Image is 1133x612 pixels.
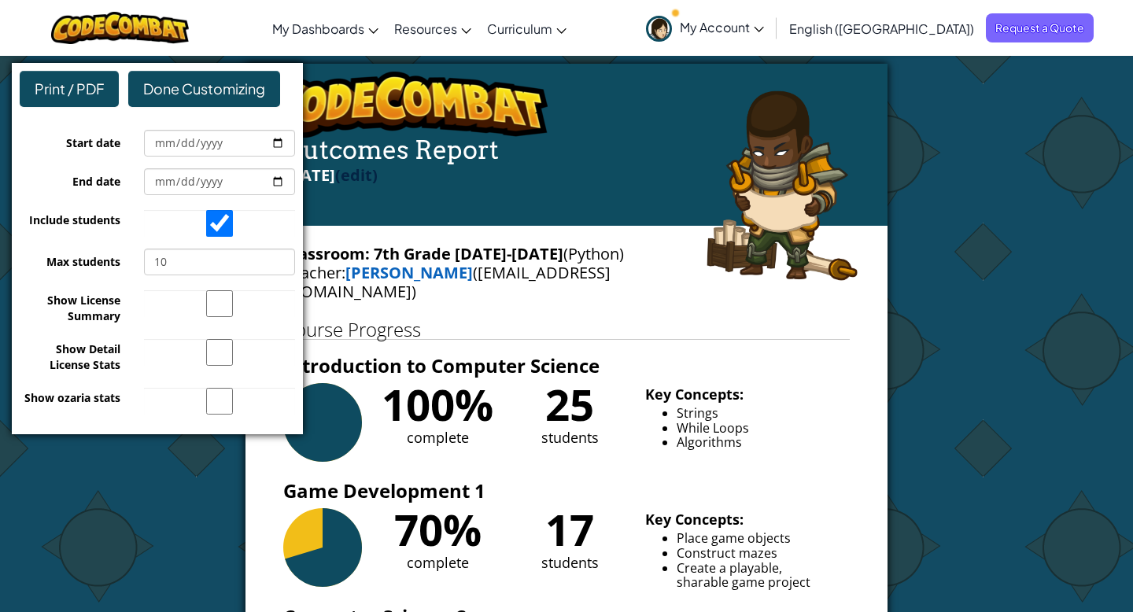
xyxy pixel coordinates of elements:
[272,20,364,37] span: My Dashboards
[29,212,120,227] span: Include students
[394,20,457,37] span: Resources
[283,320,850,340] h1: Course Progress
[374,243,563,264] b: 7th Grade [DATE]-[DATE]
[264,7,386,50] a: My Dashboards
[51,12,189,44] img: CodeCombat logo
[513,383,626,426] div: 25
[283,243,370,264] span: Classroom:
[487,20,552,37] span: Curriculum
[46,254,120,269] span: Max students
[66,135,120,150] span: Start date
[677,433,742,451] span: Algorithms
[707,90,858,281] img: arryn.png
[283,348,850,383] h3: Introduction to Computer Science
[645,510,744,529] b: Key Concepts:
[264,72,548,138] img: logo.png
[677,419,749,437] span: While Loops
[563,243,624,264] span: (Python)
[677,529,791,547] span: Place game objects
[677,544,777,562] span: Construct mazes
[986,13,1094,42] a: Request a Quote
[283,164,335,186] span: [DATE]
[479,7,574,50] a: Curriculum
[381,551,494,574] div: complete
[789,20,974,37] span: English ([GEOGRAPHIC_DATA])
[47,293,120,323] span: Show License Summary
[72,174,120,189] span: End date
[264,138,869,163] h4: Outcomes Report
[677,404,718,422] span: Strings
[335,163,378,187] label: (edit)
[381,383,494,426] div: 100%
[283,473,850,508] h3: Game Development 1
[381,426,494,449] div: complete
[513,508,626,551] div: 17
[50,341,120,372] span: Show Detail License Stats
[513,426,626,449] div: students
[677,559,810,592] span: Create a playable, sharable game project
[646,16,672,42] img: avatar
[381,508,494,551] div: 70%
[781,7,982,50] a: English ([GEOGRAPHIC_DATA])
[143,79,265,98] span: Done Customizing
[386,7,479,50] a: Resources
[24,390,120,405] span: Show ozaria stats
[680,19,764,35] span: My Account
[345,262,473,283] a: [PERSON_NAME]
[638,3,772,53] a: My Account
[283,262,345,283] span: Teacher:
[645,385,744,404] b: Key Concepts:
[20,71,119,107] div: Print / PDF
[513,551,626,574] div: students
